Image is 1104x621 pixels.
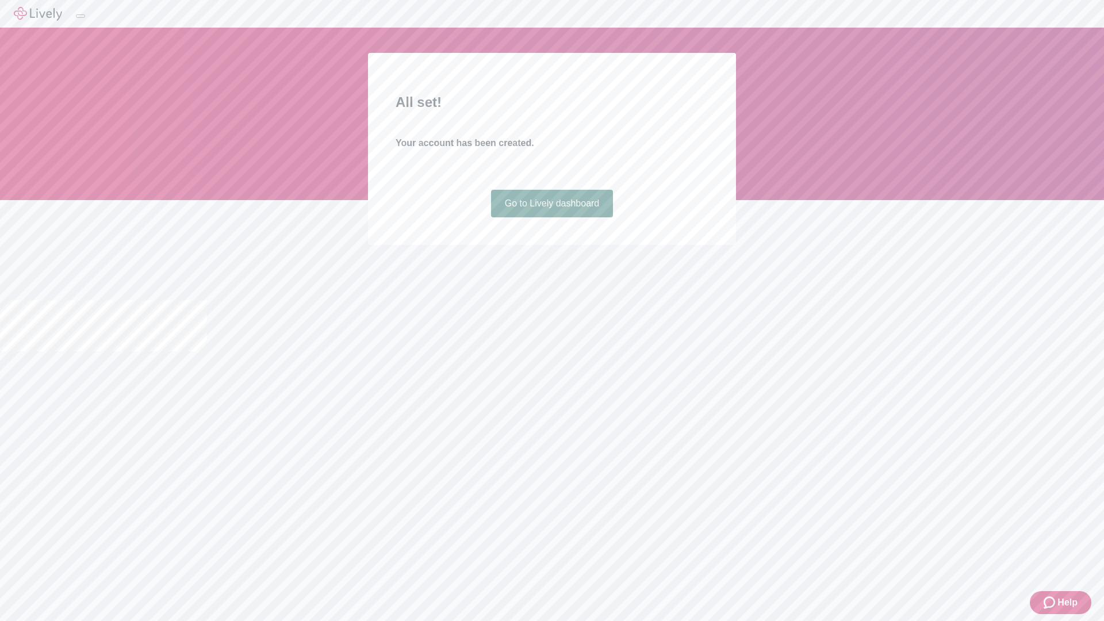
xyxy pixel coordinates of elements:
[1030,591,1091,614] button: Zendesk support iconHelp
[76,14,85,18] button: Log out
[396,92,708,113] h2: All set!
[396,136,708,150] h4: Your account has been created.
[14,7,62,21] img: Lively
[491,190,614,217] a: Go to Lively dashboard
[1057,596,1078,609] span: Help
[1044,596,1057,609] svg: Zendesk support icon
